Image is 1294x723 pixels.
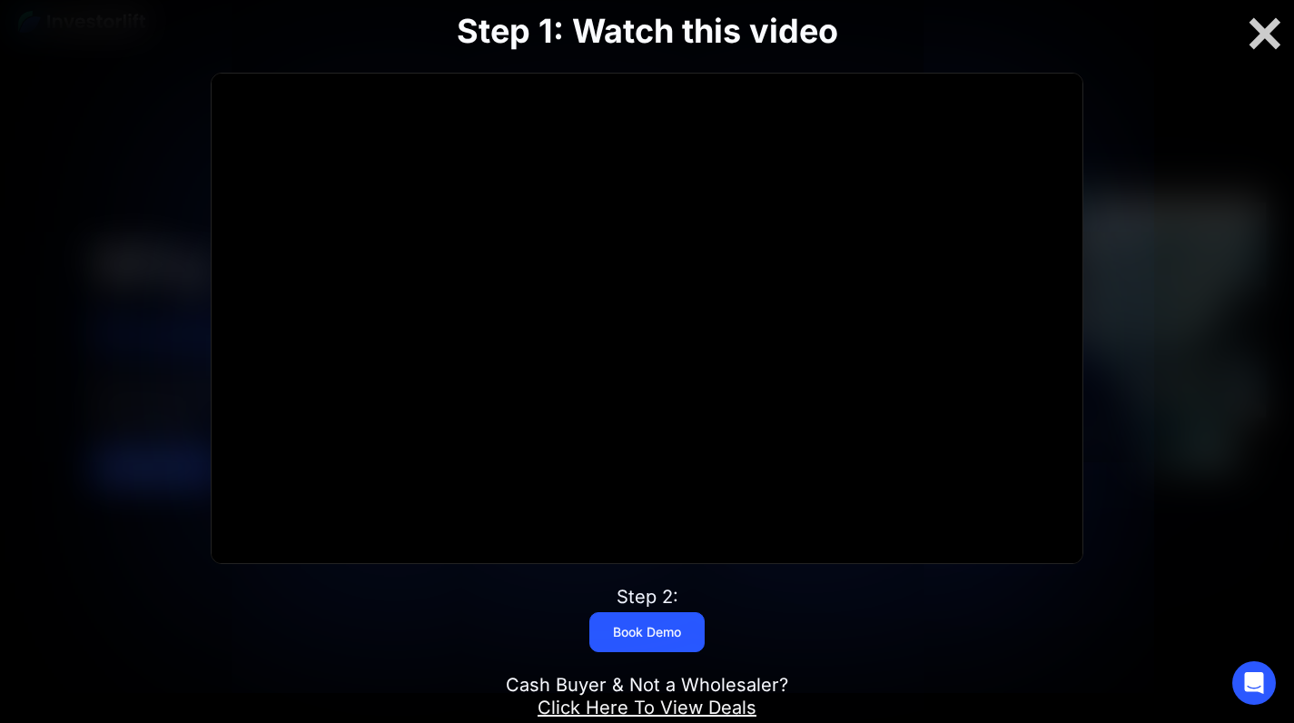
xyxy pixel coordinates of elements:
a: Click Here To View Deals [538,697,756,718]
div: Step 2: [617,586,678,609]
div: Cash Buyer & Not a Wholesaler? [506,674,788,719]
a: Book Demo [589,612,705,652]
div: Open Intercom Messenger [1232,661,1276,705]
strong: Step 1: Watch this video [457,11,838,51]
